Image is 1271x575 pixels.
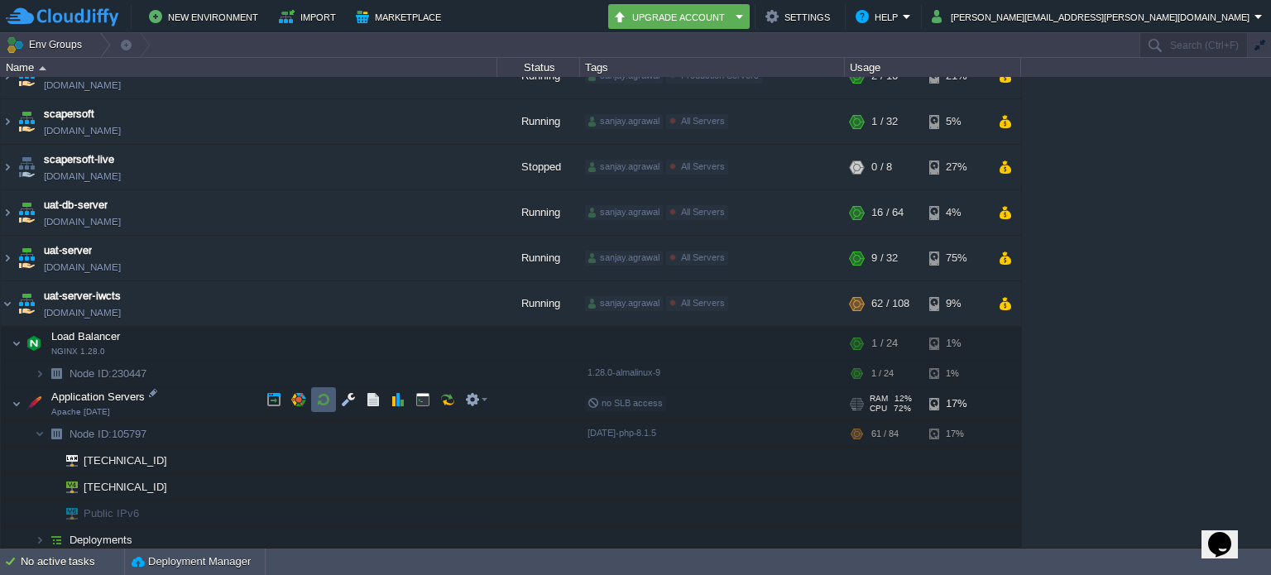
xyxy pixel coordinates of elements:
[68,367,149,381] span: 230447
[871,361,894,386] div: 1 / 24
[581,58,844,77] div: Tags
[55,474,78,500] img: AMDAwAAAACH5BAEAAAAALAAAAAABAAEAAAICRAEAOw==
[681,161,725,171] span: All Servers
[44,106,94,122] a: scapersoft
[929,387,983,420] div: 17%
[765,7,835,26] button: Settings
[21,549,124,575] div: No active tasks
[44,197,108,213] a: uat-db-server
[613,7,731,26] button: Upgrade Account
[1,99,14,144] img: AMDAwAAAACH5BAEAAAAALAAAAAABAAEAAAICRAEAOw==
[44,151,114,168] a: scapersoft-live
[68,427,149,441] a: Node ID:105797
[82,448,170,473] span: [TECHNICAL_ID]
[498,58,579,77] div: Status
[51,347,105,357] span: NGINX 1.28.0
[870,404,887,414] span: CPU
[15,190,38,235] img: AMDAwAAAACH5BAEAAAAALAAAAAABAAEAAAICRAEAOw==
[356,7,446,26] button: Marketplace
[497,145,580,189] div: Stopped
[15,99,38,144] img: AMDAwAAAACH5BAEAAAAALAAAAAABAAEAAAICRAEAOw==
[68,427,149,441] span: 105797
[894,394,912,404] span: 12%
[929,99,983,144] div: 5%
[681,207,725,217] span: All Servers
[497,99,580,144] div: Running
[44,213,121,230] span: [DOMAIN_NAME]
[82,507,141,520] a: Public IPv6
[55,448,78,473] img: AMDAwAAAACH5BAEAAAAALAAAAAABAAEAAAICRAEAOw==
[22,387,46,420] img: AMDAwAAAACH5BAEAAAAALAAAAAABAAEAAAICRAEAOw==
[68,533,135,547] a: Deployments
[44,288,121,304] a: uat-server-iwcts
[44,259,121,276] a: [DOMAIN_NAME]
[894,404,911,414] span: 72%
[149,7,263,26] button: New Environment
[929,190,983,235] div: 4%
[497,236,580,280] div: Running
[82,454,170,467] a: [TECHNICAL_ID]
[50,391,147,403] a: Application ServersApache [DATE]
[585,296,663,311] div: sanjay.agrawal
[871,145,892,189] div: 0 / 8
[585,114,663,129] div: sanjay.agrawal
[45,501,55,526] img: AMDAwAAAACH5BAEAAAAALAAAAAABAAEAAAICRAEAOw==
[846,58,1020,77] div: Usage
[132,553,251,570] button: Deployment Manager
[681,252,725,262] span: All Servers
[22,327,46,360] img: AMDAwAAAACH5BAEAAAAALAAAAAABAAEAAAICRAEAOw==
[497,190,580,235] div: Running
[15,236,38,280] img: AMDAwAAAACH5BAEAAAAALAAAAAABAAEAAAICRAEAOw==
[45,474,55,500] img: AMDAwAAAACH5BAEAAAAALAAAAAABAAEAAAICRAEAOw==
[871,281,909,326] div: 62 / 108
[871,327,898,360] div: 1 / 24
[1,281,14,326] img: AMDAwAAAACH5BAEAAAAALAAAAAABAAEAAAICRAEAOw==
[82,474,170,500] span: [TECHNICAL_ID]
[44,168,121,184] a: [DOMAIN_NAME]
[585,205,663,220] div: sanjay.agrawal
[39,66,46,70] img: AMDAwAAAACH5BAEAAAAALAAAAAABAAEAAAICRAEAOw==
[929,421,983,447] div: 17%
[1,145,14,189] img: AMDAwAAAACH5BAEAAAAALAAAAAABAAEAAAICRAEAOw==
[82,501,141,526] span: Public IPv6
[2,58,496,77] div: Name
[929,145,983,189] div: 27%
[932,7,1254,26] button: [PERSON_NAME][EMAIL_ADDRESS][PERSON_NAME][DOMAIN_NAME]
[45,448,55,473] img: AMDAwAAAACH5BAEAAAAALAAAAAABAAEAAAICRAEAOw==
[1,190,14,235] img: AMDAwAAAACH5BAEAAAAALAAAAAABAAEAAAICRAEAOw==
[50,329,122,343] span: Load Balancer
[6,33,88,56] button: Env Groups
[279,7,341,26] button: Import
[870,394,888,404] span: RAM
[585,251,663,266] div: sanjay.agrawal
[68,367,149,381] a: Node ID:230447
[44,242,92,259] a: uat-server
[15,281,38,326] img: AMDAwAAAACH5BAEAAAAALAAAAAABAAEAAAICRAEAOw==
[45,421,68,447] img: AMDAwAAAACH5BAEAAAAALAAAAAABAAEAAAICRAEAOw==
[871,421,899,447] div: 61 / 84
[856,7,903,26] button: Help
[588,428,656,438] span: [DATE]-php-8.1.5
[44,77,121,93] a: [DOMAIN_NAME]
[15,145,38,189] img: AMDAwAAAACH5BAEAAAAALAAAAAABAAEAAAICRAEAOw==
[55,501,78,526] img: AMDAwAAAACH5BAEAAAAALAAAAAABAAEAAAICRAEAOw==
[681,298,725,308] span: All Servers
[51,407,110,417] span: Apache [DATE]
[45,361,68,386] img: AMDAwAAAACH5BAEAAAAALAAAAAABAAEAAAICRAEAOw==
[1201,509,1254,558] iframe: chat widget
[929,236,983,280] div: 75%
[45,527,68,553] img: AMDAwAAAACH5BAEAAAAALAAAAAABAAEAAAICRAEAOw==
[497,281,580,326] div: Running
[50,390,147,404] span: Application Servers
[588,398,663,408] span: no SLB access
[70,367,112,380] span: Node ID:
[82,481,170,493] a: [TECHNICAL_ID]
[585,160,663,175] div: sanjay.agrawal
[35,421,45,447] img: AMDAwAAAACH5BAEAAAAALAAAAAABAAEAAAICRAEAOw==
[929,361,983,386] div: 1%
